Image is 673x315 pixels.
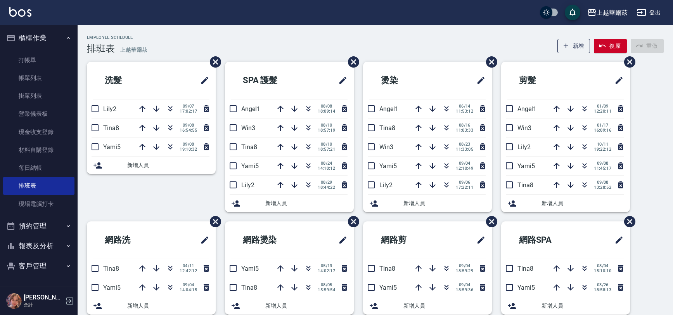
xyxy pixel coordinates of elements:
[180,282,197,287] span: 09/04
[334,71,348,90] span: 修改班表的標題
[241,162,259,170] span: Yami5
[204,210,222,233] span: 刪除班表
[3,177,74,195] a: 排班表
[241,181,254,189] span: Lily2
[501,195,630,212] div: 新增人員
[594,185,611,190] span: 13:28:52
[334,231,348,249] span: 修改班表的標題
[594,263,611,268] span: 08/04
[517,284,535,291] span: Yami5
[87,35,147,40] h2: Employee Schedule
[542,302,624,310] span: 新增人員
[369,66,441,94] h2: 燙染
[3,87,74,105] a: 掛單列表
[180,142,197,147] span: 09/08
[241,105,260,113] span: Angel1
[3,105,74,123] a: 營業儀表板
[594,142,611,147] span: 10/11
[231,66,311,94] h2: SPA 護髮
[594,39,627,53] button: 復原
[3,51,74,69] a: 打帳單
[456,161,473,166] span: 09/04
[379,124,395,132] span: Tina8
[456,123,473,128] span: 08/16
[618,210,637,233] span: 刪除班表
[565,5,580,20] button: save
[6,293,22,309] img: Person
[3,123,74,141] a: 現金收支登錄
[472,231,486,249] span: 修改班表的標題
[456,142,473,147] span: 08/23
[594,180,611,185] span: 09/08
[594,268,611,273] span: 15:10:10
[456,109,473,114] span: 11:53:12
[241,143,257,151] span: Tina8
[180,109,197,114] span: 17:02:17
[594,109,611,114] span: 12:20:11
[594,147,611,152] span: 19:22:12
[542,199,624,207] span: 新增人員
[618,50,637,73] span: 刪除班表
[87,43,115,54] h3: 排班表
[241,265,259,272] span: Yami5
[456,185,473,190] span: 17:22:11
[3,141,74,159] a: 材料自購登錄
[594,104,611,109] span: 01/09
[456,287,473,292] span: 18:59:36
[204,50,222,73] span: 刪除班表
[103,265,119,272] span: Tina8
[318,123,335,128] span: 08/10
[403,302,486,310] span: 新增人員
[456,263,473,268] span: 09/04
[610,71,624,90] span: 修改班表的標題
[379,105,398,113] span: Angel1
[241,124,255,132] span: Win3
[594,166,611,171] span: 11:45:17
[318,104,335,109] span: 08/08
[103,143,121,151] span: Yami5
[3,216,74,236] button: 預約管理
[3,195,74,213] a: 現場電腦打卡
[507,66,579,94] h2: 剪髮
[594,123,611,128] span: 01/17
[318,128,335,133] span: 18:57:19
[342,210,360,233] span: 刪除班表
[225,195,354,212] div: 新增人員
[584,5,631,21] button: 上越華爾茲
[3,69,74,87] a: 帳單列表
[594,287,611,292] span: 18:58:13
[472,71,486,90] span: 修改班表的標題
[180,263,197,268] span: 04/11
[241,284,257,291] span: Tina8
[369,226,445,254] h2: 網路剪
[403,199,486,207] span: 新增人員
[318,161,335,166] span: 08/24
[594,282,611,287] span: 03/26
[180,128,197,133] span: 16:54:55
[456,166,473,171] span: 12:10:49
[318,287,335,292] span: 15:59:54
[127,302,209,310] span: 新增人員
[180,104,197,109] span: 09/07
[456,180,473,185] span: 09/06
[517,265,533,272] span: Tina8
[456,147,473,152] span: 11:33:05
[456,104,473,109] span: 06/14
[456,128,473,133] span: 11:03:33
[456,282,473,287] span: 09/04
[501,297,630,315] div: 新增人員
[318,142,335,147] span: 08/10
[597,8,628,17] div: 上越華爾茲
[195,71,209,90] span: 修改班表的標題
[265,302,348,310] span: 新增人員
[127,161,209,169] span: 新增人員
[24,301,63,308] p: 會計
[87,297,216,315] div: 新增人員
[318,282,335,287] span: 08/05
[93,66,164,94] h2: 洗髮
[318,109,335,114] span: 18:09:14
[318,263,335,268] span: 05/13
[115,46,147,54] h6: — 上越華爾茲
[517,105,536,113] span: Angel1
[318,180,335,185] span: 08/29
